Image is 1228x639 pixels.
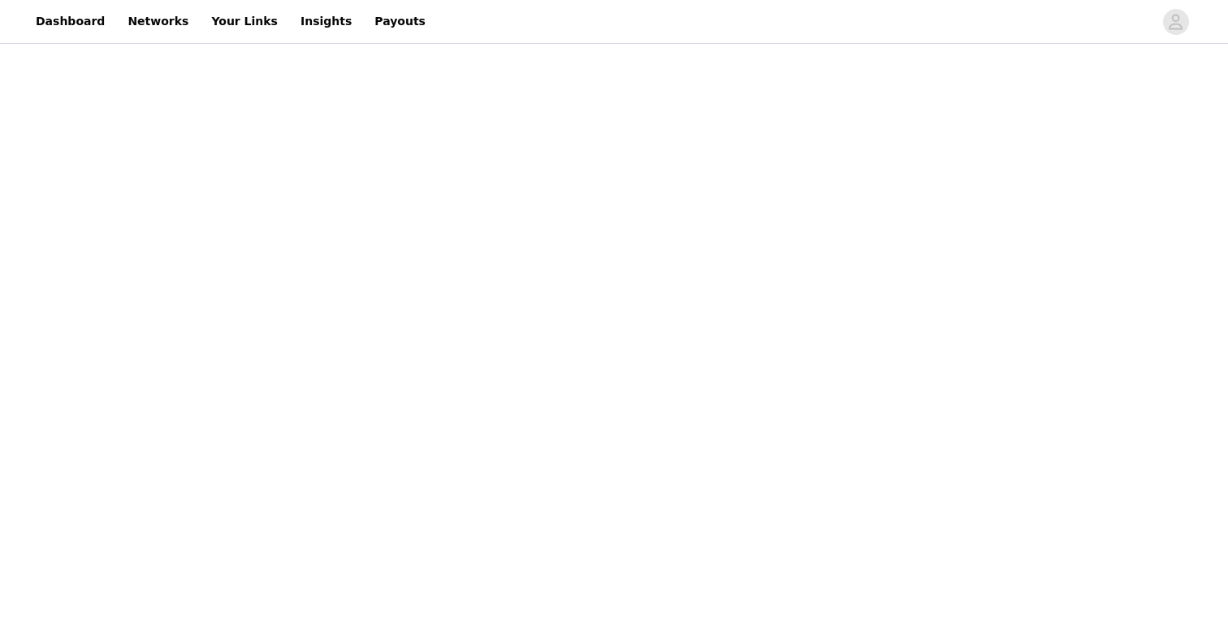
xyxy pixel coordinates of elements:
a: Dashboard [26,3,115,40]
a: Networks [118,3,198,40]
a: Payouts [365,3,435,40]
div: avatar [1168,9,1183,35]
a: Insights [291,3,361,40]
a: Your Links [201,3,288,40]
